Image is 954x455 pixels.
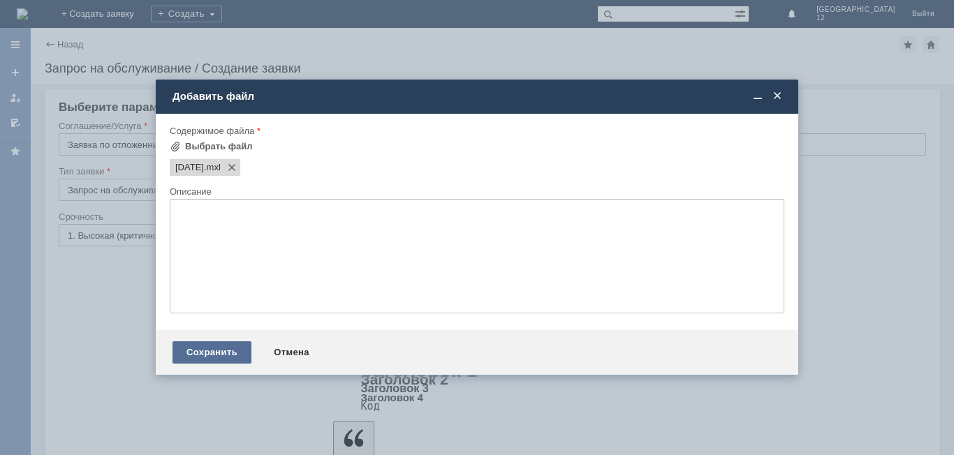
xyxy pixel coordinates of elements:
[6,6,204,28] div: прошу удалить отложенные [PERSON_NAME], спасибо
[173,90,784,103] div: Добавить файл
[204,162,221,173] span: 29.09.2025.mxl
[170,187,781,196] div: Описание
[170,126,781,135] div: Содержимое файла
[770,90,784,103] span: Закрыть
[751,90,765,103] span: Свернуть (Ctrl + M)
[185,141,253,152] div: Выбрать файл
[175,162,204,173] span: 29.09.2025.mxl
